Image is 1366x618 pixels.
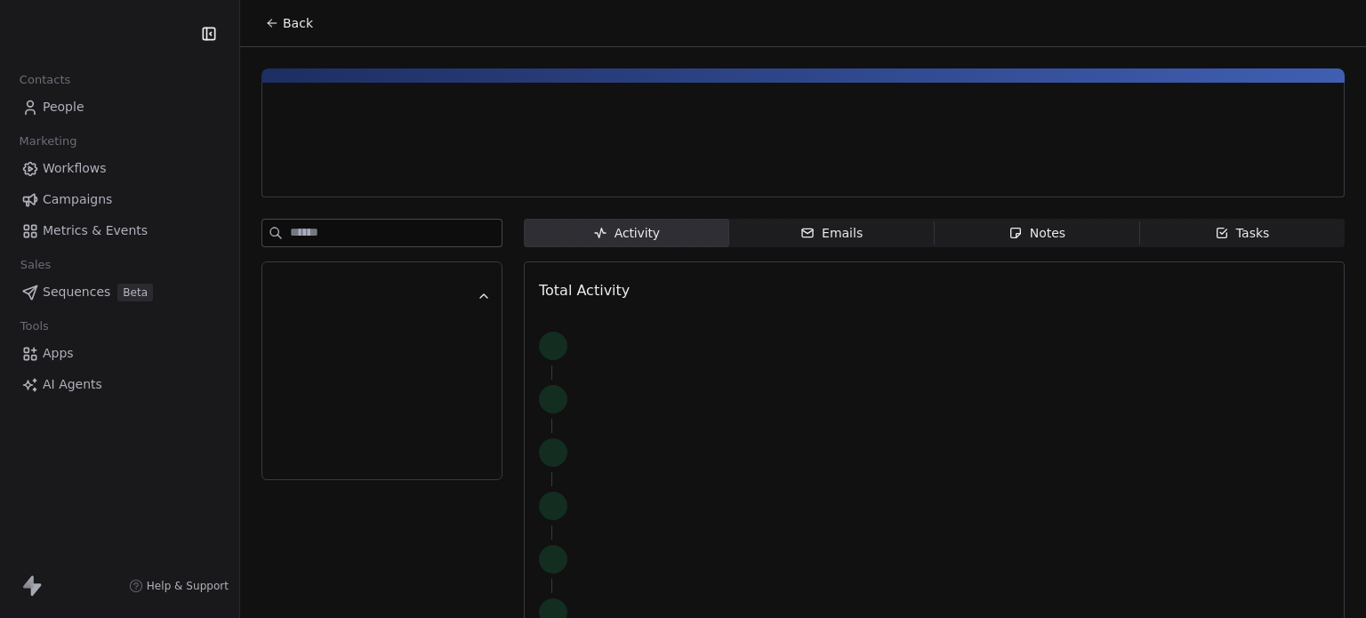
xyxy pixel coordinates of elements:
[12,252,59,278] span: Sales
[43,221,148,240] span: Metrics & Events
[43,375,102,394] span: AI Agents
[14,370,225,399] a: AI Agents
[14,154,225,183] a: Workflows
[1008,224,1065,243] div: Notes
[539,282,630,299] span: Total Activity
[14,92,225,122] a: People
[43,283,110,301] span: Sequences
[43,344,74,363] span: Apps
[14,216,225,245] a: Metrics & Events
[254,7,324,39] button: Back
[43,190,112,209] span: Campaigns
[147,579,229,593] span: Help & Support
[1215,224,1270,243] div: Tasks
[12,128,84,155] span: Marketing
[14,185,225,214] a: Campaigns
[800,224,863,243] div: Emails
[14,339,225,368] a: Apps
[12,313,56,340] span: Tools
[117,284,153,301] span: Beta
[12,67,78,93] span: Contacts
[129,579,229,593] a: Help & Support
[283,14,313,32] span: Back
[43,159,107,178] span: Workflows
[43,98,84,116] span: People
[14,277,225,307] a: SequencesBeta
